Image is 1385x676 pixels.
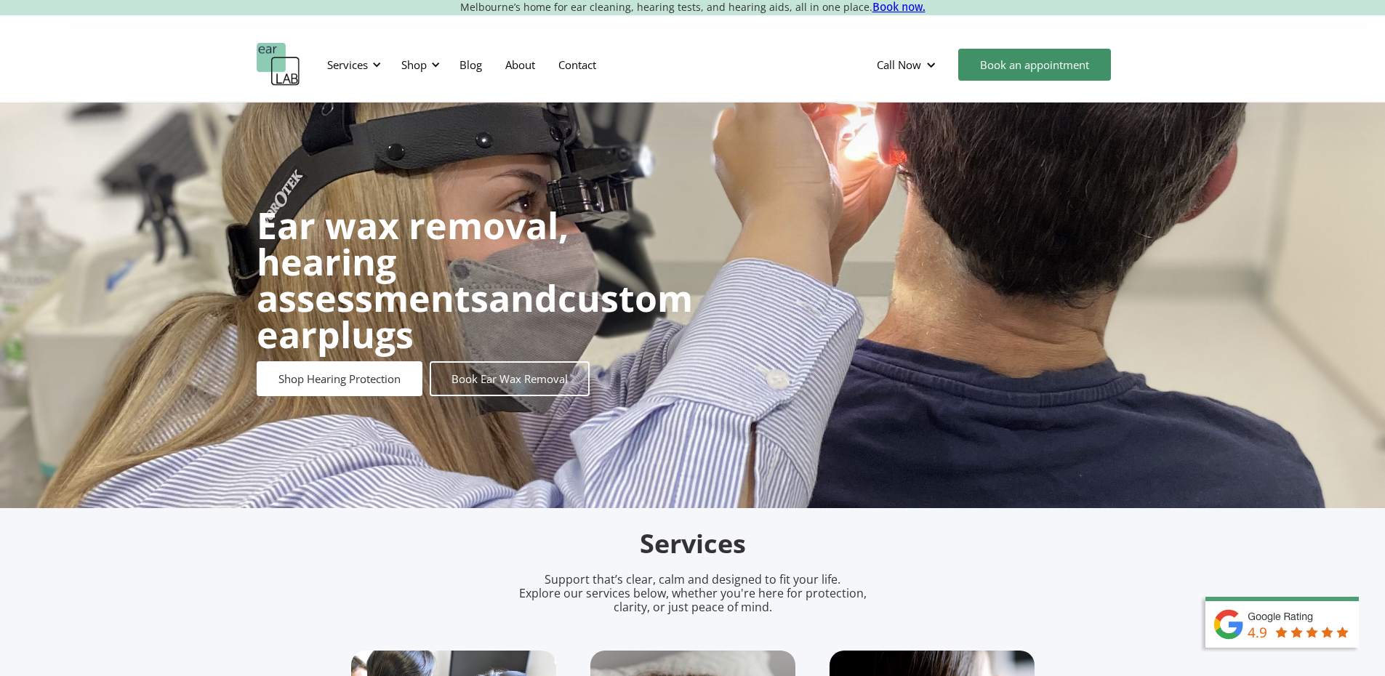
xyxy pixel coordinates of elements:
a: home [257,43,300,86]
a: Blog [448,44,494,86]
a: Book an appointment [958,49,1111,81]
div: Services [318,43,385,86]
h1: and [257,207,693,353]
a: Contact [547,44,608,86]
div: Services [327,57,368,72]
a: Book Ear Wax Removal [430,361,590,396]
a: About [494,44,547,86]
div: Call Now [865,43,951,86]
div: Shop [393,43,444,86]
div: Shop [401,57,427,72]
strong: Ear wax removal, hearing assessments [257,201,569,323]
div: Call Now [877,57,921,72]
strong: custom earplugs [257,273,693,359]
h2: Services [351,527,1035,561]
a: Shop Hearing Protection [257,361,422,396]
p: Support that’s clear, calm and designed to fit your life. Explore our services below, whether you... [500,573,886,615]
